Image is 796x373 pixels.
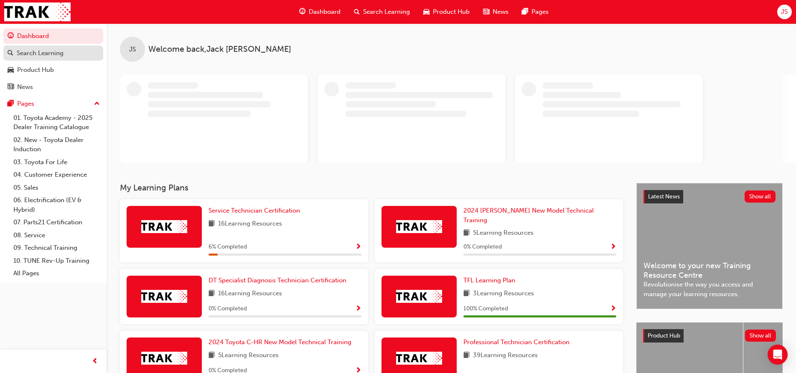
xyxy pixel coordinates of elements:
[463,304,508,314] span: 100 % Completed
[745,330,776,342] button: Show all
[10,156,103,169] a: 03. Toyota For Life
[141,290,187,303] img: Trak
[209,206,303,216] a: Service Technician Certification
[10,168,103,181] a: 04. Customer Experience
[463,206,616,225] a: 2024 [PERSON_NAME] New Model Technical Training
[17,65,54,75] div: Product Hub
[463,242,502,252] span: 0 % Completed
[209,304,247,314] span: 0 % Completed
[209,219,215,229] span: book-icon
[643,190,776,203] a: Latest NewsShow all
[209,277,346,284] span: DT Specialist Diagnosis Technician Certification
[610,304,616,314] button: Show Progress
[648,193,680,200] span: Latest News
[209,276,350,285] a: DT Specialist Diagnosis Technician Certification
[3,27,103,96] button: DashboardSearch LearningProduct HubNews
[3,96,103,112] button: Pages
[92,356,98,367] span: prev-icon
[347,3,417,20] a: search-iconSearch Learning
[636,183,783,309] a: Latest NewsShow allWelcome to your new Training Resource CentreRevolutionise the way you access a...
[417,3,476,20] a: car-iconProduct Hub
[3,28,103,44] a: Dashboard
[433,7,470,17] span: Product Hub
[141,220,187,233] img: Trak
[463,338,570,346] span: Professional Technician Certification
[17,99,34,109] div: Pages
[218,289,282,299] span: 16 Learning Resources
[515,3,555,20] a: pages-iconPages
[309,7,341,17] span: Dashboard
[17,48,64,58] div: Search Learning
[363,7,410,17] span: Search Learning
[473,350,538,361] span: 39 Learning Resources
[610,305,616,313] span: Show Progress
[4,3,71,21] img: Trak
[745,190,776,203] button: Show all
[10,229,103,242] a: 08. Service
[120,183,623,193] h3: My Learning Plans
[10,134,103,156] a: 02. New - Toyota Dealer Induction
[643,280,776,299] span: Revolutionise the way you access and manage your learning resources.
[8,33,14,40] span: guage-icon
[396,220,442,233] img: Trak
[643,329,776,343] a: Product HubShow all
[209,337,355,347] a: 2024 Toyota C-HR New Model Technical Training
[10,112,103,134] a: 01. Toyota Academy - 2025 Dealer Training Catalogue
[209,350,215,361] span: book-icon
[423,7,430,17] span: car-icon
[777,5,792,19] button: JS
[463,289,470,299] span: book-icon
[463,228,470,239] span: book-icon
[10,254,103,267] a: 10. TUNE Rev-Up Training
[292,3,347,20] a: guage-iconDashboard
[463,350,470,361] span: book-icon
[141,352,187,365] img: Trak
[10,267,103,280] a: All Pages
[463,277,515,284] span: TFL Learning Plan
[355,305,361,313] span: Show Progress
[3,46,103,61] a: Search Learning
[463,207,594,224] span: 2024 [PERSON_NAME] New Model Technical Training
[610,242,616,252] button: Show Progress
[8,66,14,74] span: car-icon
[522,7,528,17] span: pages-icon
[3,79,103,95] a: News
[8,100,14,108] span: pages-icon
[8,50,13,57] span: search-icon
[209,242,247,252] span: 6 % Completed
[209,289,215,299] span: book-icon
[10,241,103,254] a: 09. Technical Training
[10,194,103,216] a: 06. Electrification (EV & Hybrid)
[8,84,14,91] span: news-icon
[768,345,788,365] div: Open Intercom Messenger
[3,62,103,78] a: Product Hub
[463,337,573,347] a: Professional Technician Certification
[218,350,279,361] span: 5 Learning Resources
[473,228,534,239] span: 5 Learning Resources
[218,219,282,229] span: 16 Learning Resources
[355,244,361,251] span: Show Progress
[10,181,103,194] a: 05. Sales
[532,7,549,17] span: Pages
[10,216,103,229] a: 07. Parts21 Certification
[648,332,680,339] span: Product Hub
[299,7,305,17] span: guage-icon
[354,7,360,17] span: search-icon
[493,7,509,17] span: News
[396,290,442,303] img: Trak
[355,242,361,252] button: Show Progress
[129,45,136,54] span: JS
[483,7,489,17] span: news-icon
[473,289,534,299] span: 3 Learning Resources
[463,276,519,285] a: TFL Learning Plan
[94,99,100,109] span: up-icon
[355,304,361,314] button: Show Progress
[610,244,616,251] span: Show Progress
[643,261,776,280] span: Welcome to your new Training Resource Centre
[17,82,33,92] div: News
[781,7,788,17] span: JS
[148,45,291,54] span: Welcome back , Jack [PERSON_NAME]
[209,207,300,214] span: Service Technician Certification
